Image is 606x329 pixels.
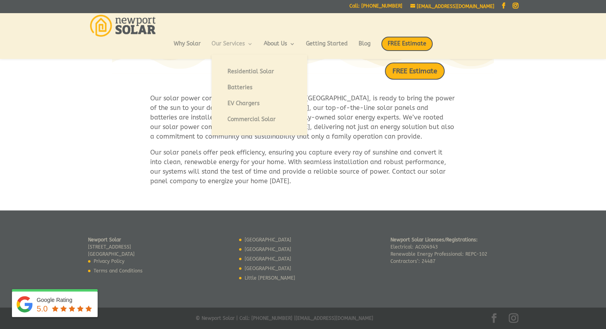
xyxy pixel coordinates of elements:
[359,41,371,55] a: Blog
[90,15,156,37] img: Newport Solar | Solar Energy Optimized.
[150,94,456,148] p: Our solar power company in [GEOGRAPHIC_DATA], [GEOGRAPHIC_DATA], is ready to bring the power of t...
[212,41,253,55] a: Our Services
[245,237,291,243] a: [GEOGRAPHIC_DATA]
[220,112,299,127] a: Commercial Solar
[88,313,518,327] div: © Newport Solar | Call: [PHONE_NUMBER] | [EMAIL_ADDRESS][DOMAIN_NAME]
[94,258,124,264] a: Privacy Policy
[88,237,121,243] strong: Newport Solar
[88,236,143,258] p: [STREET_ADDRESS] [GEOGRAPHIC_DATA]
[349,4,402,12] a: Call: [PHONE_NUMBER]
[245,247,291,252] a: [GEOGRAPHIC_DATA]
[390,236,487,265] p: Electrical: AC004943 Renewable Energy Professional: REPC-102 Contractors’: 24487
[37,304,48,313] span: 5.0
[245,256,291,262] a: [GEOGRAPHIC_DATA]
[381,37,433,59] a: FREE Estimate
[174,41,201,55] a: Why Solar
[150,148,456,186] p: Our solar panels offer peak efficiency, ensuring you capture every ray of sunshine and convert it...
[220,80,299,96] a: Batteries
[245,266,291,271] a: [GEOGRAPHIC_DATA]
[37,296,94,304] div: Google Rating
[385,63,445,80] a: FREE Estimate
[381,37,433,51] span: FREE Estimate
[264,41,295,55] a: About Us
[220,64,299,80] a: Residential Solar
[306,41,348,55] a: Getting Started
[390,237,478,243] strong: Newport Solar Licenses/Registrations:
[245,275,295,281] a: Little [PERSON_NAME]
[94,268,143,274] a: Terms and Conditions
[410,4,494,9] a: [EMAIL_ADDRESS][DOMAIN_NAME]
[220,96,299,112] a: EV Chargers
